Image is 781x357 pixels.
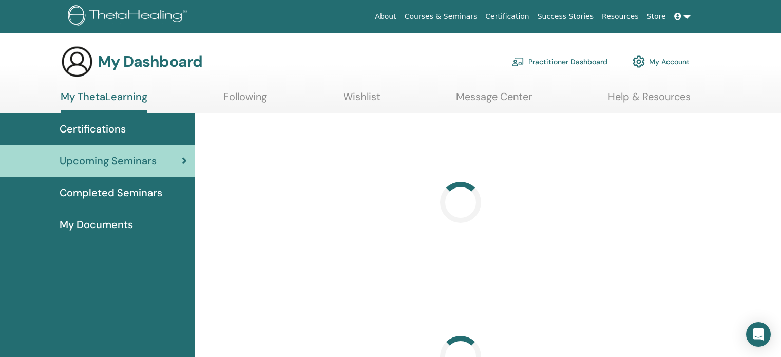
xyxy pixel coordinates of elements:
a: Store [643,7,670,26]
a: Resources [598,7,643,26]
a: Following [223,90,267,110]
a: Courses & Seminars [401,7,482,26]
a: Message Center [456,90,532,110]
a: Practitioner Dashboard [512,50,607,73]
span: Upcoming Seminars [60,153,157,168]
img: logo.png [68,5,191,28]
a: Help & Resources [608,90,691,110]
img: cog.svg [633,53,645,70]
a: Wishlist [343,90,380,110]
img: generic-user-icon.jpg [61,45,93,78]
span: Certifications [60,121,126,137]
a: Success Stories [534,7,598,26]
a: Certification [481,7,533,26]
a: My Account [633,50,690,73]
h3: My Dashboard [98,52,202,71]
a: About [371,7,400,26]
img: chalkboard-teacher.svg [512,57,524,66]
a: My ThetaLearning [61,90,147,113]
div: Open Intercom Messenger [746,322,771,347]
span: My Documents [60,217,133,232]
span: Completed Seminars [60,185,162,200]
